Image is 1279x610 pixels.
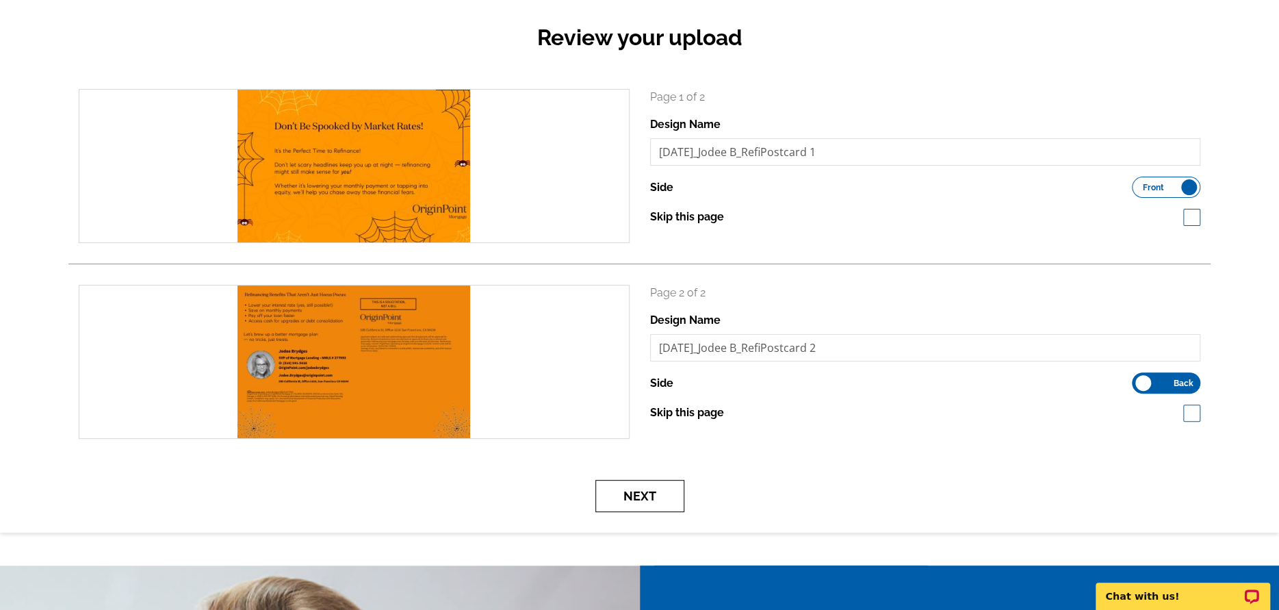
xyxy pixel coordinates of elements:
[1087,567,1279,610] iframe: LiveChat chat widget
[650,116,721,133] label: Design Name
[595,480,684,512] button: Next
[650,89,1201,105] p: Page 1 of 2
[650,179,673,196] label: Side
[650,138,1201,166] input: File Name
[68,25,1211,51] h2: Review your upload
[650,375,673,392] label: Side
[650,405,724,421] label: Skip this page
[650,285,1201,301] p: Page 2 of 2
[1173,380,1193,387] span: Back
[650,209,724,225] label: Skip this page
[650,334,1201,361] input: File Name
[650,312,721,329] label: Design Name
[1143,184,1164,191] span: Front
